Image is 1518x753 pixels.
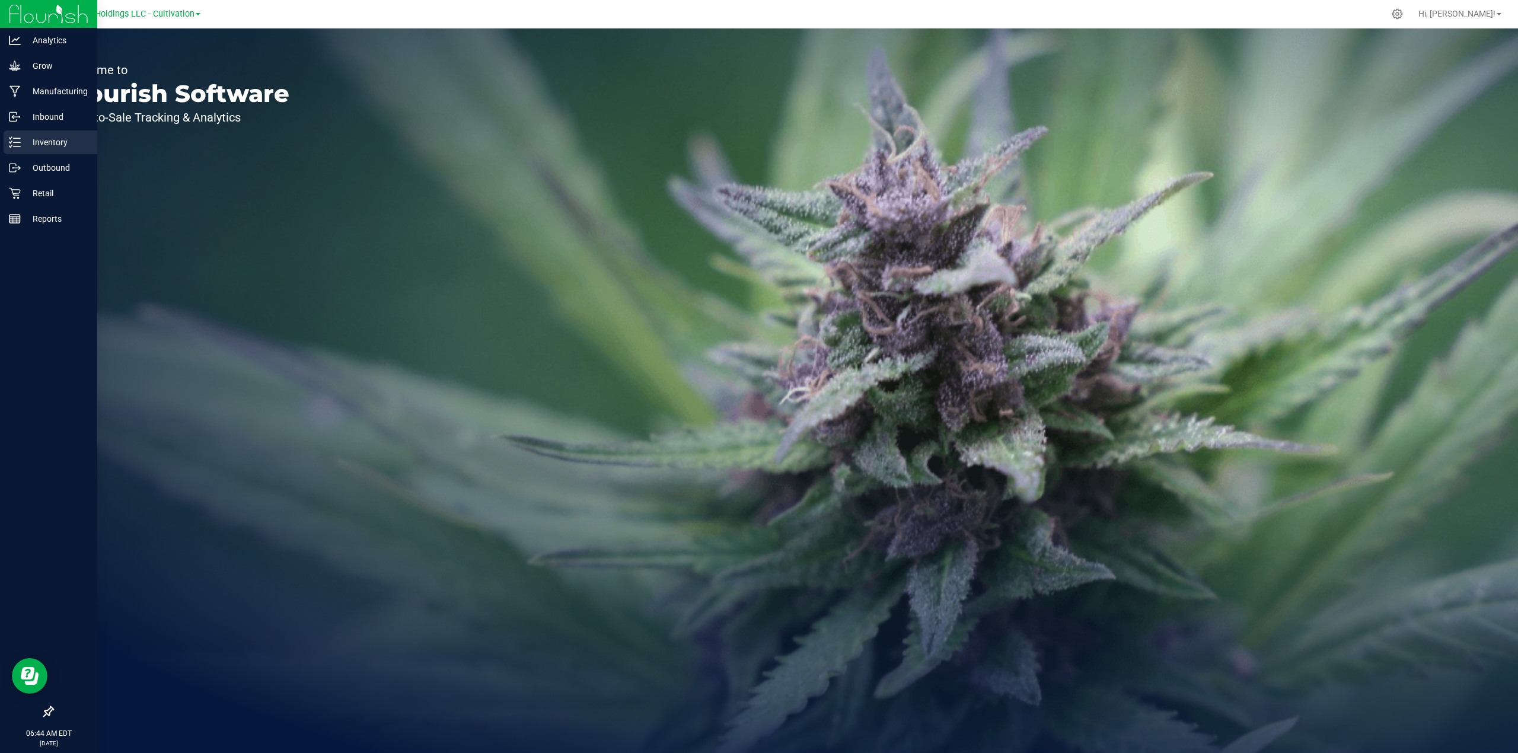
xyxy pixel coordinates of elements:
[9,136,21,148] inline-svg: Inventory
[9,162,21,174] inline-svg: Outbound
[12,658,47,694] iframe: Resource center
[64,64,289,76] p: Welcome to
[9,34,21,46] inline-svg: Analytics
[21,59,92,73] p: Grow
[9,111,21,123] inline-svg: Inbound
[21,110,92,124] p: Inbound
[64,111,289,123] p: Seed-to-Sale Tracking & Analytics
[21,84,92,98] p: Manufacturing
[9,187,21,199] inline-svg: Retail
[1418,9,1495,18] span: Hi, [PERSON_NAME]!
[21,135,92,149] p: Inventory
[5,728,92,739] p: 06:44 AM EDT
[9,60,21,72] inline-svg: Grow
[21,161,92,175] p: Outbound
[42,9,194,19] span: Riviera Creek Holdings LLC - Cultivation
[21,33,92,47] p: Analytics
[21,186,92,200] p: Retail
[5,739,92,748] p: [DATE]
[64,82,289,106] p: Flourish Software
[9,85,21,97] inline-svg: Manufacturing
[21,212,92,226] p: Reports
[1390,8,1405,20] div: Manage settings
[9,213,21,225] inline-svg: Reports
